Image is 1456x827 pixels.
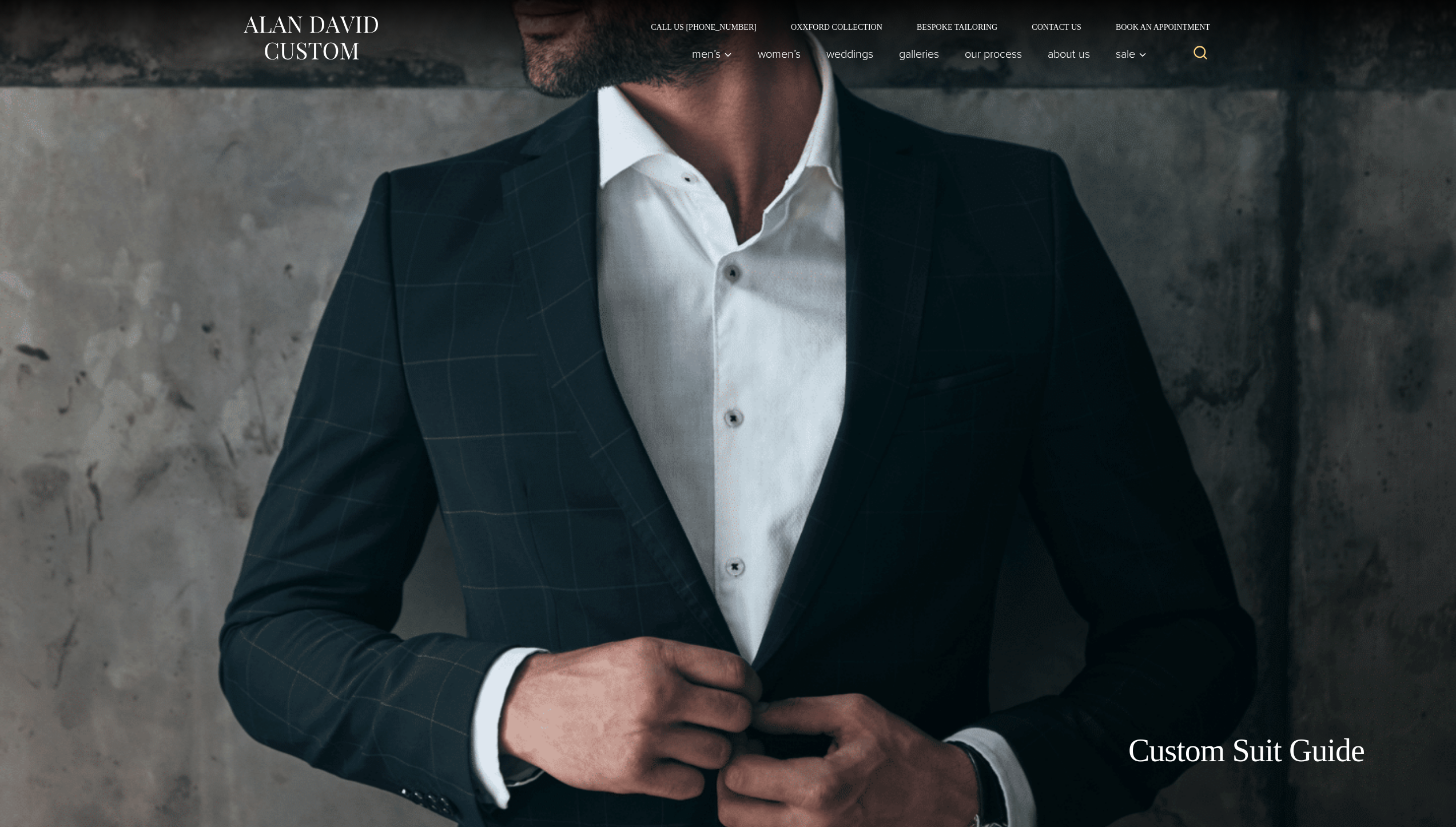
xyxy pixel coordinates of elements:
[900,23,1015,31] a: Bespoke Tailoring
[1187,40,1214,67] button: View Search Form
[814,42,886,65] a: weddings
[774,23,900,31] a: Oxxford Collection
[242,13,379,63] img: Alan David Custom
[1110,731,1364,770] h1: Custom Suit Guide
[886,42,952,65] a: Galleries
[1099,23,1214,31] a: Book an Appointment
[952,42,1035,65] a: Our Process
[634,23,1214,31] nav: Secondary Navigation
[1116,48,1147,59] span: Sale
[692,48,732,59] span: Men’s
[745,42,814,65] a: Women’s
[1015,23,1099,31] a: Contact Us
[679,42,1153,65] nav: Primary Navigation
[634,23,774,31] a: Call Us [PHONE_NUMBER]
[1035,42,1103,65] a: About Us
